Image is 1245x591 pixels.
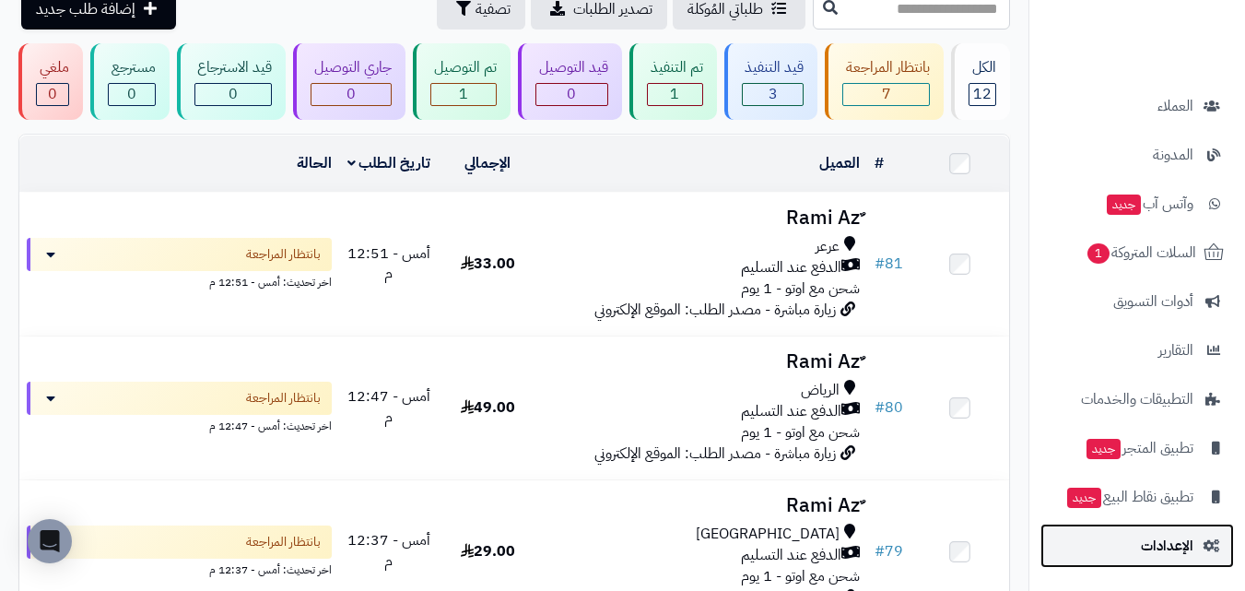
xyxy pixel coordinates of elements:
[801,380,840,401] span: الرياض
[875,540,885,562] span: #
[195,84,272,105] div: 0
[431,84,496,105] div: 1
[741,257,841,278] span: الدفع عند التسليم
[1040,524,1234,568] a: الإعدادات
[1040,475,1234,519] a: تطبيق نقاط البيعجديد
[875,152,884,174] a: #
[461,253,515,275] span: 33.00
[741,278,860,300] span: شحن مع اوتو - 1 يوم
[461,396,515,419] span: 49.00
[535,57,608,78] div: قيد التوصيل
[969,57,996,78] div: الكل
[1157,93,1193,119] span: العملاء
[875,253,903,275] a: #81
[875,396,903,419] a: #80
[947,43,1014,120] a: الكل12
[743,84,804,105] div: 3
[647,57,703,78] div: تم التنفيذ
[311,57,392,78] div: جاري التوصيل
[1086,240,1196,266] span: السلات المتروكة
[311,84,391,105] div: 0
[87,43,173,120] a: مسترجع 0
[1120,49,1227,88] img: logo-2.png
[1040,328,1234,372] a: التقارير
[15,43,87,120] a: ملغي 0
[1040,230,1234,275] a: السلات المتروكة1
[459,83,468,105] span: 1
[1081,386,1193,412] span: التطبيقات والخدمات
[297,152,332,174] a: الحالة
[696,524,840,545] span: [GEOGRAPHIC_DATA]
[741,545,841,566] span: الدفع عند التسليم
[545,351,860,372] h3: ٌRami Az
[545,207,860,229] h3: ٌRami Az
[819,152,860,174] a: العميل
[1067,488,1101,508] span: جديد
[670,83,679,105] span: 1
[536,84,607,105] div: 0
[973,83,992,105] span: 12
[109,84,155,105] div: 0
[27,559,332,578] div: اخر تحديث: أمس - 12:37 م
[875,396,885,419] span: #
[409,43,514,120] a: تم التوصيل 1
[246,245,321,264] span: بانتظار المراجعة
[626,43,721,120] a: تم التنفيذ 1
[194,57,273,78] div: قيد الاسترجاع
[1065,484,1193,510] span: تطبيق نقاط البيع
[721,43,822,120] a: قيد التنفيذ 3
[1040,84,1234,128] a: العملاء
[1107,195,1141,215] span: جديد
[229,83,238,105] span: 0
[1086,439,1121,459] span: جديد
[1153,142,1193,168] span: المدونة
[1040,377,1234,421] a: التطبيقات والخدمات
[36,57,69,78] div: ملغي
[514,43,626,120] a: قيد التوصيل 0
[842,57,930,78] div: بانتظار المراجعة
[1141,533,1193,559] span: الإعدادات
[346,83,356,105] span: 0
[594,443,836,465] span: زيارة مباشرة - مصدر الطلب: الموقع الإلكتروني
[461,540,515,562] span: 29.00
[27,415,332,434] div: اخر تحديث: أمس - 12:47 م
[37,84,68,105] div: 0
[1087,243,1110,264] span: 1
[1040,426,1234,470] a: تطبيق المتجرجديد
[875,253,885,275] span: #
[1040,279,1234,324] a: أدوات التسويق
[289,43,409,120] a: جاري التوصيل 0
[1040,133,1234,177] a: المدونة
[347,152,431,174] a: تاريخ الطلب
[741,421,860,443] span: شحن مع اوتو - 1 يوم
[843,84,929,105] div: 7
[742,57,805,78] div: قيد التنفيذ
[246,533,321,551] span: بانتظار المراجعة
[882,83,891,105] span: 7
[875,540,903,562] a: #79
[347,385,430,429] span: أمس - 12:47 م
[545,495,860,516] h3: ٌRami Az
[648,84,702,105] div: 1
[816,236,840,257] span: عرعر
[127,83,136,105] span: 0
[567,83,576,105] span: 0
[741,565,860,587] span: شحن مع اوتو - 1 يوم
[1085,435,1193,461] span: تطبيق المتجر
[1158,337,1193,363] span: التقارير
[108,57,156,78] div: مسترجع
[347,242,430,286] span: أمس - 12:51 م
[1105,191,1193,217] span: وآتس آب
[769,83,778,105] span: 3
[28,519,72,563] div: Open Intercom Messenger
[741,401,841,422] span: الدفع عند التسليم
[173,43,290,120] a: قيد الاسترجاع 0
[27,271,332,290] div: اخر تحديث: أمس - 12:51 م
[821,43,947,120] a: بانتظار المراجعة 7
[246,389,321,408] span: بانتظار المراجعة
[594,299,836,321] span: زيارة مباشرة - مصدر الطلب: الموقع الإلكتروني
[430,57,497,78] div: تم التوصيل
[1113,289,1193,314] span: أدوات التسويق
[347,529,430,573] span: أمس - 12:37 م
[1040,182,1234,226] a: وآتس آبجديد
